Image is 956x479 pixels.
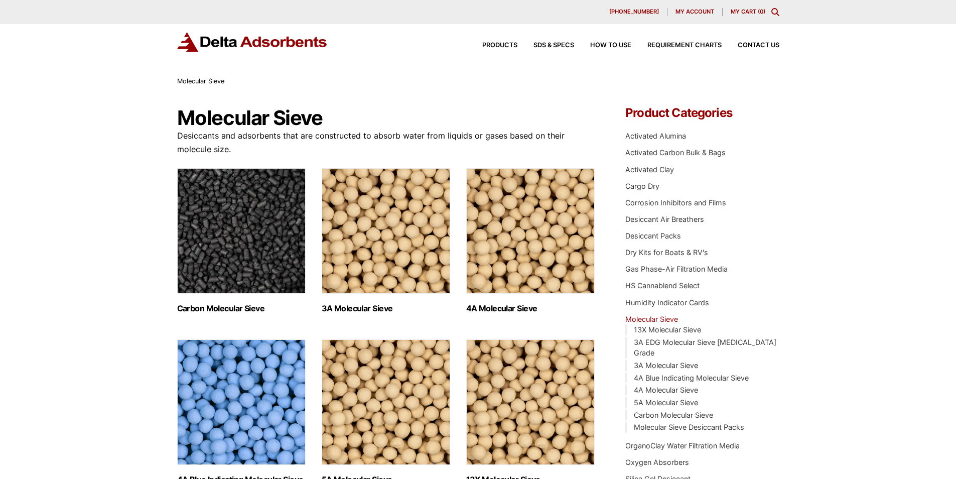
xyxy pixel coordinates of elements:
[322,168,450,294] img: 3A Molecular Sieve
[625,265,728,273] a: Gas Phase-Air Filtration Media
[466,168,595,313] a: Visit product category 4A Molecular Sieve
[634,386,698,394] a: 4A Molecular Sieve
[738,42,779,49] span: Contact Us
[667,8,723,16] a: My account
[760,8,763,15] span: 0
[771,8,779,16] div: Toggle Modal Content
[731,8,765,15] a: My Cart (0)
[177,107,596,129] h1: Molecular Sieve
[634,361,698,370] a: 3A Molecular Sieve
[625,198,726,207] a: Corrosion Inhibitors and Films
[625,231,681,240] a: Desiccant Packs
[625,107,779,119] h4: Product Categories
[574,42,631,49] a: How to Use
[625,298,709,307] a: Humidity Indicator Cards
[177,168,306,294] img: Carbon Molecular Sieve
[675,9,714,15] span: My account
[322,304,450,313] h2: 3A Molecular Sieve
[634,338,776,357] a: 3A EDG Molecular Sieve [MEDICAL_DATA] Grade
[625,182,659,190] a: Cargo Dry
[625,458,689,466] a: Oxygen Absorbers
[609,9,659,15] span: [PHONE_NUMBER]
[634,325,701,334] a: 13X Molecular Sieve
[177,168,306,313] a: Visit product category Carbon Molecular Sieve
[482,42,517,49] span: Products
[625,148,726,157] a: Activated Carbon Bulk & Bags
[177,129,596,156] p: Desiccants and adsorbents that are constructed to absorb water from liquids or gases based on the...
[634,398,698,407] a: 5A Molecular Sieve
[466,304,595,313] h2: 4A Molecular Sieve
[177,339,306,465] img: 4A Blue Indicating Molecular Sieve
[533,42,574,49] span: SDS & SPECS
[466,168,595,294] img: 4A Molecular Sieve
[625,281,700,290] a: HS Cannablend Select
[625,215,704,223] a: Desiccant Air Breathers
[177,77,224,85] span: Molecular Sieve
[625,248,708,257] a: Dry Kits for Boats & RV's
[634,411,713,419] a: Carbon Molecular Sieve
[634,374,749,382] a: 4A Blue Indicating Molecular Sieve
[466,339,595,465] img: 13X Molecular Sieve
[590,42,631,49] span: How to Use
[647,42,722,49] span: Requirement Charts
[631,42,722,49] a: Requirement Charts
[517,42,574,49] a: SDS & SPECS
[466,42,517,49] a: Products
[177,32,328,52] img: Delta Adsorbents
[177,304,306,313] h2: Carbon Molecular Sieve
[625,315,678,323] a: Molecular Sieve
[601,8,667,16] a: [PHONE_NUMBER]
[625,441,740,450] a: OrganoClay Water Filtration Media
[634,423,744,431] a: Molecular Sieve Desiccant Packs
[322,168,450,313] a: Visit product category 3A Molecular Sieve
[322,339,450,465] img: 5A Molecular Sieve
[722,42,779,49] a: Contact Us
[625,165,674,174] a: Activated Clay
[625,132,686,140] a: Activated Alumina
